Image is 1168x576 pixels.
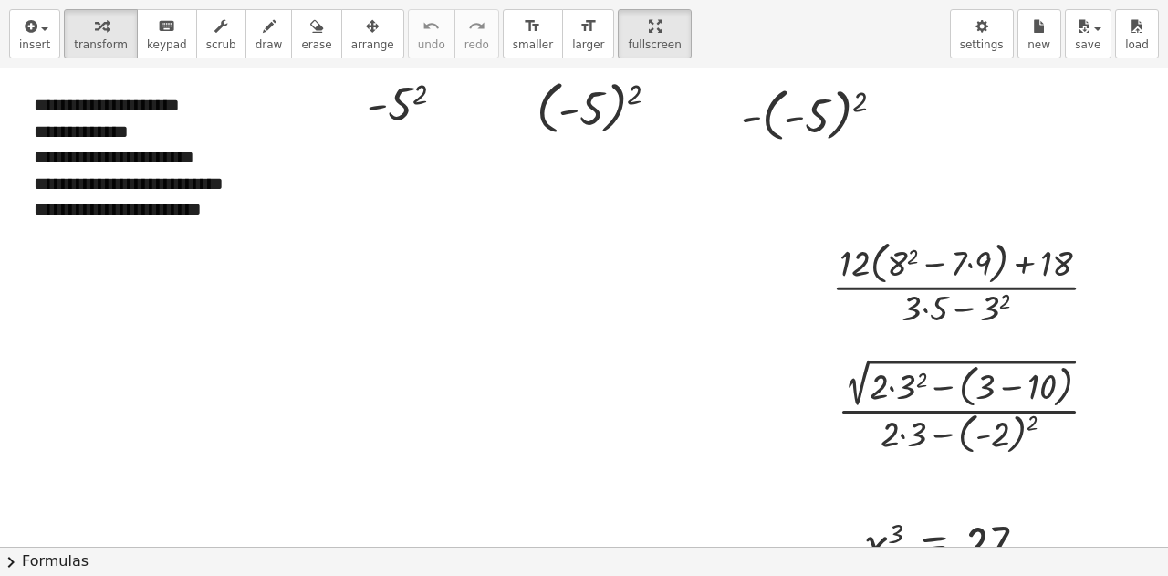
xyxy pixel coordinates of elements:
[1115,9,1159,58] button: load
[245,9,293,58] button: draw
[1065,9,1111,58] button: save
[206,38,236,51] span: scrub
[74,38,128,51] span: transform
[137,9,197,58] button: keyboardkeypad
[513,38,553,51] span: smaller
[196,9,246,58] button: scrub
[408,9,455,58] button: undoundo
[1027,38,1050,51] span: new
[468,16,485,37] i: redo
[1017,9,1061,58] button: new
[524,16,541,37] i: format_size
[19,38,50,51] span: insert
[9,9,60,58] button: insert
[341,9,404,58] button: arrange
[291,9,341,58] button: erase
[147,38,187,51] span: keypad
[1075,38,1100,51] span: save
[950,9,1014,58] button: settings
[464,38,489,51] span: redo
[418,38,445,51] span: undo
[422,16,440,37] i: undo
[562,9,614,58] button: format_sizelarger
[579,16,597,37] i: format_size
[454,9,499,58] button: redoredo
[503,9,563,58] button: format_sizesmaller
[628,38,681,51] span: fullscreen
[301,38,331,51] span: erase
[351,38,394,51] span: arrange
[255,38,283,51] span: draw
[572,38,604,51] span: larger
[158,16,175,37] i: keyboard
[960,38,1004,51] span: settings
[64,9,138,58] button: transform
[1125,38,1149,51] span: load
[618,9,691,58] button: fullscreen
